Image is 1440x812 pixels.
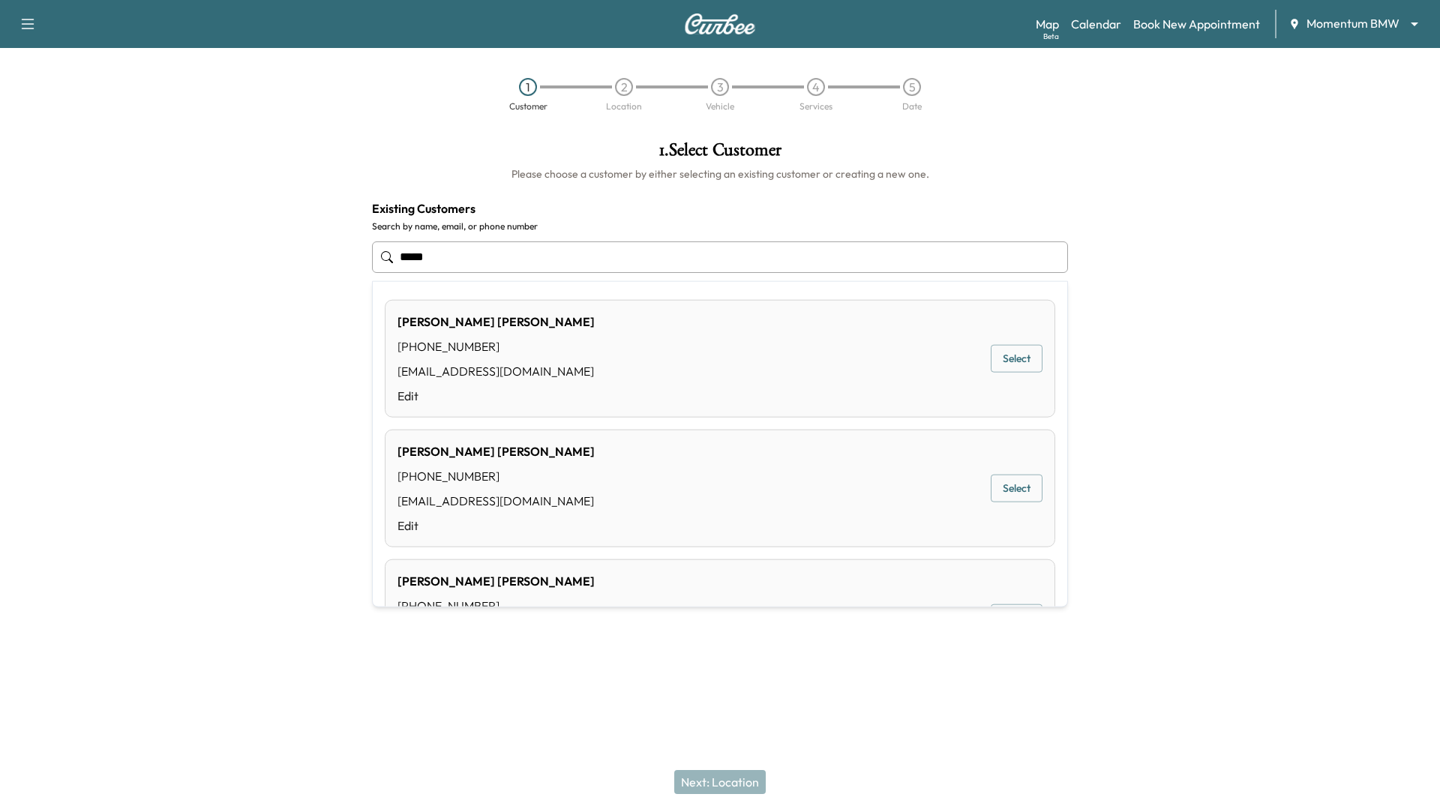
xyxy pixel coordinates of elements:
div: Beta [1043,31,1059,42]
button: Select [991,475,1042,502]
div: [EMAIL_ADDRESS][DOMAIN_NAME] [397,492,595,510]
span: Momentum BMW [1306,15,1399,32]
h6: Please choose a customer by either selecting an existing customer or creating a new one. [372,166,1068,181]
div: [PHONE_NUMBER] [397,337,595,355]
a: Book New Appointment [1133,15,1260,33]
div: 4 [807,78,825,96]
div: [PERSON_NAME] [PERSON_NAME] [397,572,686,590]
div: [PERSON_NAME] [PERSON_NAME] [397,442,595,460]
a: MapBeta [1036,15,1059,33]
h1: 1 . Select Customer [372,141,1068,166]
div: Location [606,102,642,111]
button: Select [991,604,1042,632]
label: Search by name, email, or phone number [372,220,1068,232]
a: Edit [397,517,595,535]
div: [PHONE_NUMBER] [397,467,595,485]
a: Calendar [1071,15,1121,33]
button: Select [991,345,1042,373]
div: Vehicle [706,102,734,111]
img: Curbee Logo [684,13,756,34]
div: [PHONE_NUMBER] [397,597,686,615]
div: 1 [519,78,537,96]
div: [EMAIL_ADDRESS][DOMAIN_NAME] [397,362,595,380]
div: 5 [903,78,921,96]
div: Services [799,102,832,111]
div: 2 [615,78,633,96]
div: 3 [711,78,729,96]
div: Date [902,102,922,111]
div: Customer [509,102,547,111]
div: [PERSON_NAME] [PERSON_NAME] [397,313,595,331]
a: Edit [397,387,595,405]
h4: Existing Customers [372,199,1068,217]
